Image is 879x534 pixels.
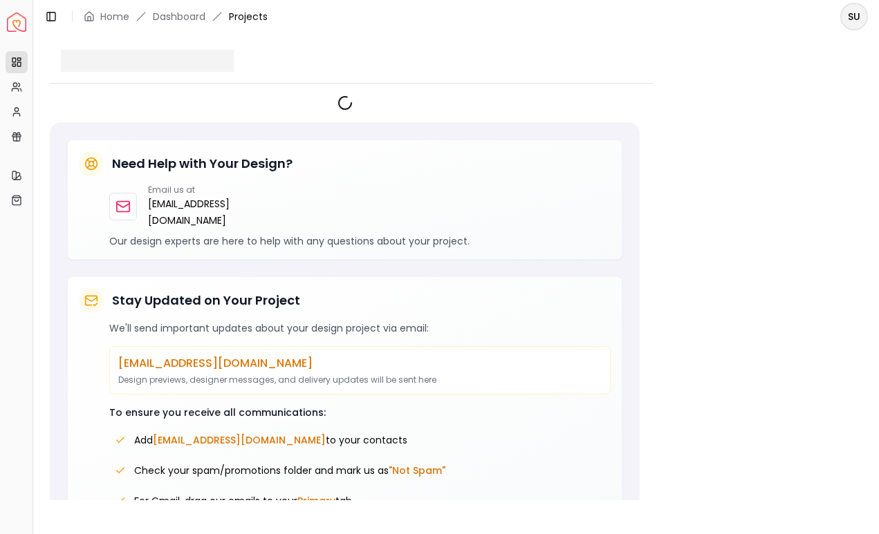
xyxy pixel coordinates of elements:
[229,10,268,23] span: Projects
[109,234,611,248] p: Our design experts are here to help with any questions about your project.
[153,10,205,23] a: Dashboard
[109,321,611,335] p: We'll send important updates about your design project via email:
[840,3,868,30] button: SU
[118,355,602,372] p: [EMAIL_ADDRESS][DOMAIN_NAME]
[842,4,867,29] span: SU
[112,291,300,310] h5: Stay Updated on Your Project
[109,406,611,419] p: To ensure you receive all communications:
[134,464,445,477] span: Check your spam/promotions folder and mark us as
[7,12,26,32] a: Spacejoy
[118,374,602,385] p: Design previews, designer messages, and delivery updates will be sent here
[148,184,230,196] p: Email us at
[148,196,230,229] a: [EMAIL_ADDRESS][DOMAIN_NAME]
[84,10,268,23] nav: breadcrumb
[112,154,293,173] h5: Need Help with Your Design?
[297,494,335,508] span: Primary
[134,433,407,447] span: Add to your contacts
[7,12,26,32] img: Spacejoy Logo
[389,464,445,477] span: "Not Spam"
[153,433,326,447] span: [EMAIL_ADDRESS][DOMAIN_NAME]
[134,494,352,508] span: For Gmail, drag our emails to your tab
[100,10,129,23] a: Home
